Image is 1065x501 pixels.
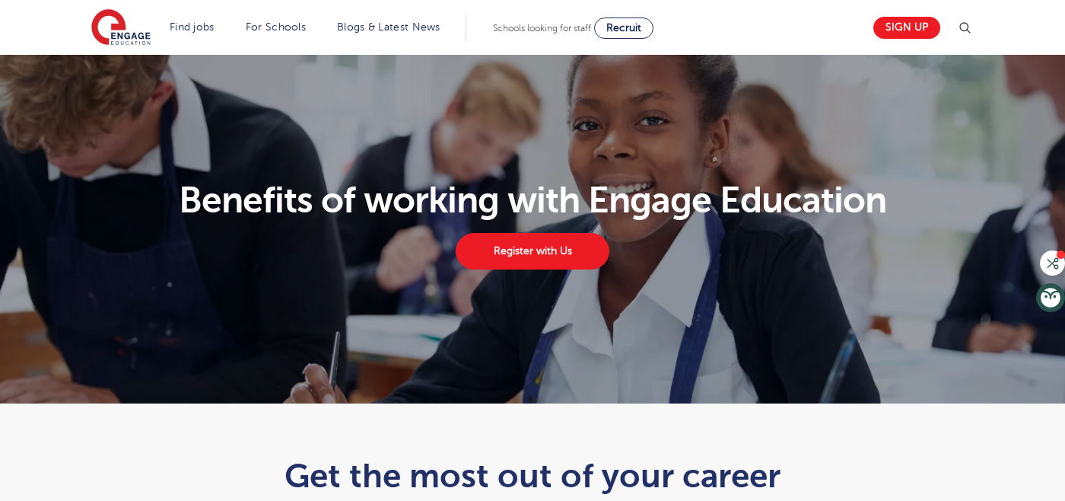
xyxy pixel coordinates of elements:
a: Register with Us [456,233,609,270]
a: Recruit [594,18,653,39]
span: Schools looking for staff [493,23,591,34]
img: Engage Education [91,9,151,47]
span: Recruit [606,22,641,34]
h1: Benefits of working with Engage Education [83,182,983,219]
a: Sign up [873,17,940,39]
a: Blogs & Latest News [337,21,440,33]
a: For Schools [246,21,306,33]
h1: Get the most out of your career [160,457,906,495]
a: Find jobs [170,21,215,33]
